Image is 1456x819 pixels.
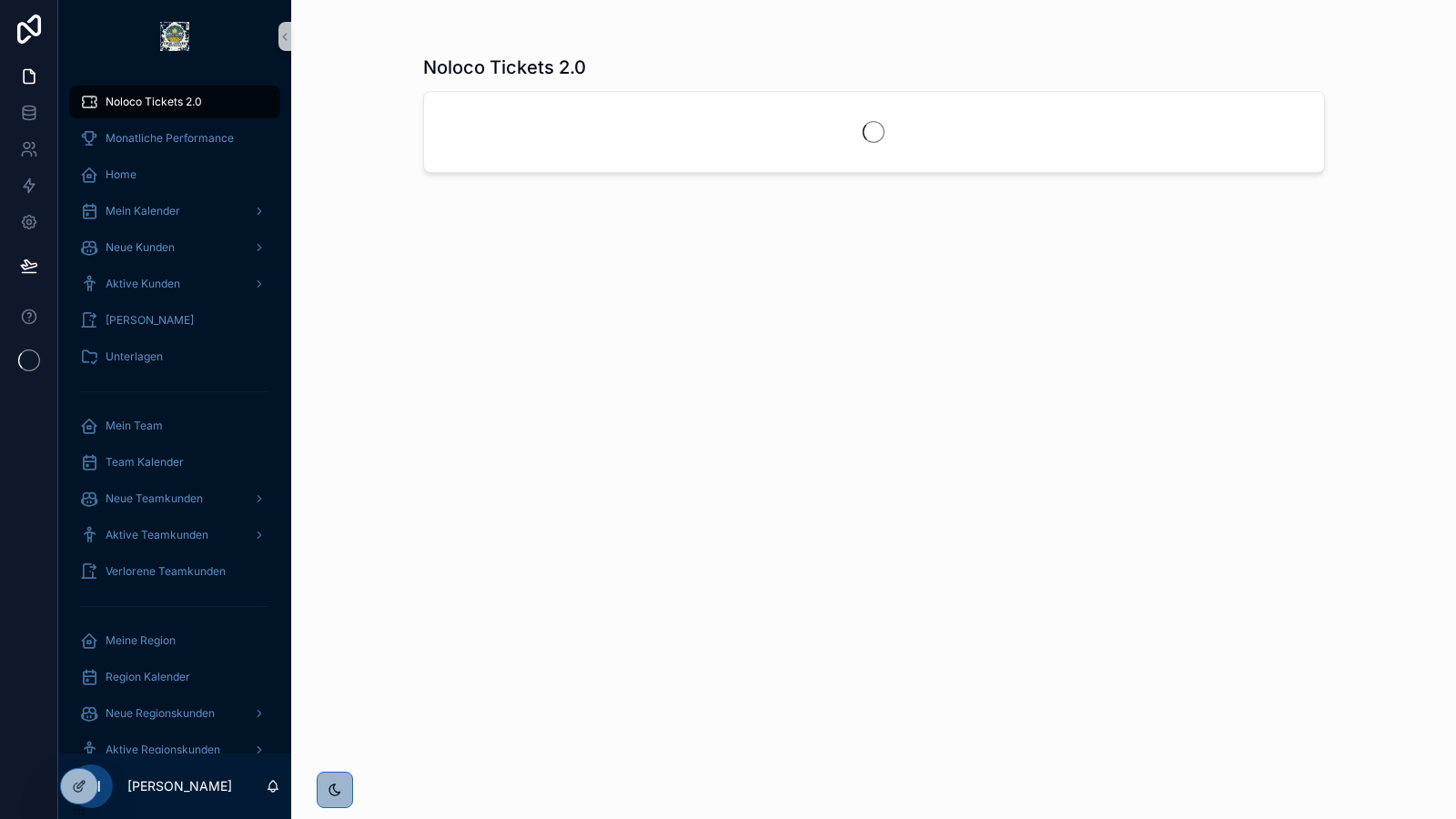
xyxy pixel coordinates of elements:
[106,633,176,648] span: Meine Region
[69,519,280,551] a: Aktive Teamkunden
[58,73,291,753] div: scrollable content
[106,670,190,684] span: Region Kalender
[69,482,280,515] a: Neue Teamkunden
[69,555,280,588] a: Verlorene Teamkunden
[106,240,175,255] span: Neue Kunden
[69,158,280,191] a: Home
[127,777,232,795] p: [PERSON_NAME]
[69,231,280,264] a: Neue Kunden
[69,304,280,337] a: [PERSON_NAME]
[69,268,280,300] a: Aktive Kunden
[106,131,234,146] span: Monatliche Performance
[106,706,215,721] span: Neue Regionskunden
[106,167,136,182] span: Home
[106,528,208,542] span: Aktive Teamkunden
[69,446,280,479] a: Team Kalender
[106,564,226,579] span: Verlorene Teamkunden
[69,195,280,227] a: Mein Kalender
[106,419,163,433] span: Mein Team
[69,409,280,442] a: Mein Team
[106,743,220,757] span: Aktive Regionskunden
[160,22,189,51] img: App logo
[69,733,280,766] a: Aktive Regionskunden
[106,95,202,109] span: Noloco Tickets 2.0
[69,624,280,657] a: Meine Region
[106,204,180,218] span: Mein Kalender
[106,313,194,328] span: [PERSON_NAME]
[69,340,280,373] a: Unterlagen
[106,455,184,470] span: Team Kalender
[69,122,280,155] a: Monatliche Performance
[69,661,280,693] a: Region Kalender
[106,277,180,291] span: Aktive Kunden
[69,86,280,118] a: Noloco Tickets 2.0
[106,349,163,364] span: Unterlagen
[423,55,586,80] h1: Noloco Tickets 2.0
[106,491,203,506] span: Neue Teamkunden
[69,697,280,730] a: Neue Regionskunden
